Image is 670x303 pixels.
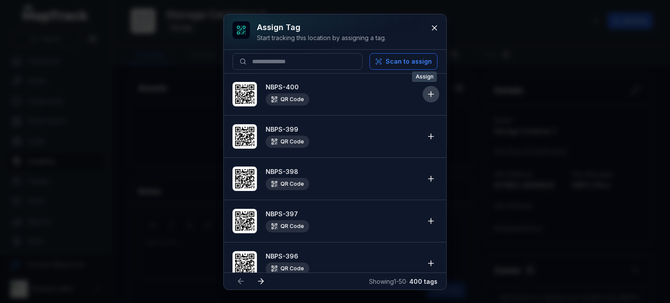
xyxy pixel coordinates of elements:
[409,278,438,285] strong: 400 tags
[266,83,419,92] strong: NBPS-400
[369,278,438,285] span: Showing 1 - 50 ·
[266,136,309,148] div: QR Code
[369,53,438,70] button: Scan to assign
[412,71,437,82] span: Assign
[266,125,419,134] strong: NBPS-399
[266,167,419,176] strong: NBPS-398
[266,178,309,190] div: QR Code
[266,93,309,106] div: QR Code
[257,21,386,34] h3: Assign tag
[257,34,386,42] div: Start tracking this location by assigning a tag.
[266,210,419,218] strong: NBPS-397
[266,220,309,232] div: QR Code
[266,252,419,261] strong: NBPS-396
[266,262,309,275] div: QR Code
